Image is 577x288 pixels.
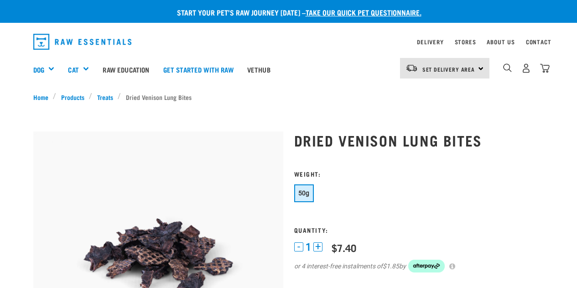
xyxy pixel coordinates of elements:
span: Set Delivery Area [422,68,475,71]
h1: Dried Venison Lung Bites [294,132,544,148]
button: - [294,242,303,251]
span: 50g [298,189,310,197]
a: Products [56,92,89,102]
a: Contact [526,40,551,43]
img: van-moving.png [405,64,418,72]
a: Get started with Raw [156,51,240,88]
a: Home [33,92,53,102]
a: take our quick pet questionnaire. [306,10,421,14]
nav: dropdown navigation [26,30,551,53]
span: 1 [306,242,311,252]
h3: Quantity: [294,226,544,233]
a: Stores [455,40,476,43]
img: Raw Essentials Logo [33,34,132,50]
a: Raw Education [96,51,156,88]
a: Treats [92,92,118,102]
button: 50g [294,184,314,202]
h3: Weight: [294,170,544,177]
img: user.png [521,63,531,73]
a: Delivery [417,40,443,43]
span: $1.85 [383,262,399,271]
a: Cat [68,64,78,75]
img: home-icon@2x.png [540,63,550,73]
div: or 4 interest-free instalments of by [294,260,544,272]
img: Afterpay [408,260,445,272]
nav: breadcrumbs [33,92,544,102]
button: + [313,242,322,251]
img: home-icon-1@2x.png [503,63,512,72]
a: Dog [33,64,44,75]
a: About Us [487,40,515,43]
a: Vethub [240,51,277,88]
div: $7.40 [332,242,356,253]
